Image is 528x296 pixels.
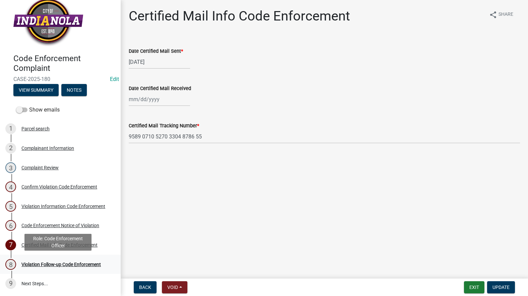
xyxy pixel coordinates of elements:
[489,11,497,19] i: share
[162,281,187,293] button: Void
[134,281,157,293] button: Back
[13,88,59,93] wm-modal-confirm: Summary
[21,126,50,131] div: Parcel search
[13,76,107,82] span: CASE-2025-180
[5,240,16,250] div: 7
[487,281,515,293] button: Update
[5,123,16,134] div: 1
[129,86,191,91] label: Date Certified Mail Received
[21,243,98,247] div: Certified Mail Info Code Enforcement
[464,281,484,293] button: Exit
[110,76,119,82] wm-modal-confirm: Edit Application Number
[5,143,16,154] div: 2
[16,106,60,114] label: Show emails
[21,184,97,189] div: Confirm Violation Code Enforcement
[5,181,16,192] div: 4
[167,285,178,290] span: Void
[21,146,74,151] div: Complainant Information
[129,55,190,69] input: mm/dd/yyyy
[5,162,16,173] div: 3
[492,285,510,290] span: Update
[21,223,99,228] div: Code Enforcement Notice of Violation
[129,92,190,106] input: mm/dd/yyyy
[61,84,87,96] button: Notes
[24,234,92,251] div: Role: Code Enforcement Officer
[5,259,16,270] div: 8
[21,165,59,170] div: Complaint Review
[21,204,105,209] div: Violation Information Code Enforcement
[61,88,87,93] wm-modal-confirm: Notes
[5,278,16,289] div: 9
[110,76,119,82] a: Edit
[129,124,199,128] label: Certified Mail Tracking Number
[498,11,513,19] span: Share
[21,262,101,267] div: Violation Follow-up Code Enforcement
[139,285,151,290] span: Back
[13,54,115,73] h4: Code Enforcement Complaint
[5,220,16,231] div: 6
[484,8,519,21] button: shareShare
[5,201,16,212] div: 5
[13,84,59,96] button: View Summary
[129,49,183,54] label: Date Certified Mail Sent
[129,8,350,24] h1: Certified Mail Info Code Enforcement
